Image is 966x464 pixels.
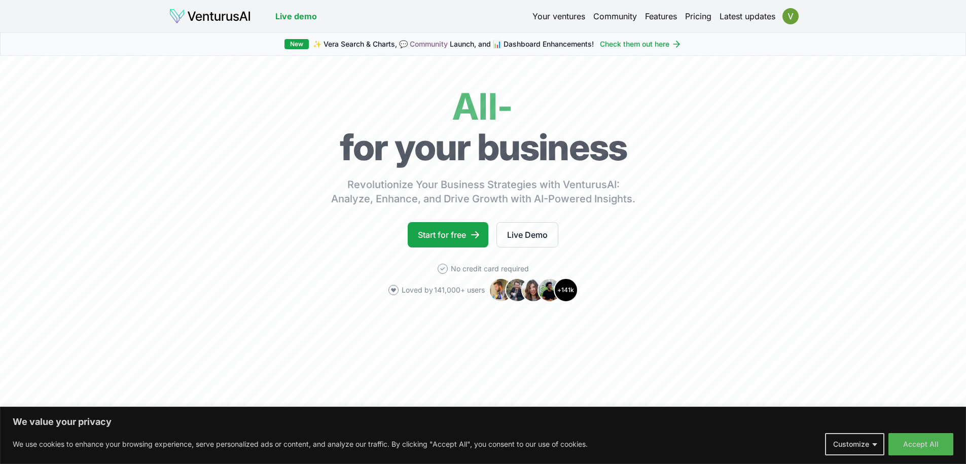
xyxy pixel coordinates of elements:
img: ACg8ocLAQqbb3afFwxzVAsbkIAoEtnb45Hj7pIIGM3-Z0VrMThJ_XQ=s96-c [782,8,799,24]
a: Your ventures [532,10,585,22]
span: ✨ Vera Search & Charts, 💬 Launch, and 📊 Dashboard Enhancements! [313,39,594,49]
a: Community [593,10,637,22]
button: Customize [825,433,884,455]
img: Avatar 2 [505,278,529,302]
a: Check them out here [600,39,682,49]
img: logo [169,8,251,24]
img: Avatar 4 [538,278,562,302]
a: Features [645,10,677,22]
p: We use cookies to enhance your browsing experience, serve personalized ads or content, and analyz... [13,438,588,450]
a: Latest updates [720,10,775,22]
a: Live Demo [496,222,558,247]
div: New [284,39,309,49]
a: Live demo [275,10,317,22]
a: Community [410,40,448,48]
p: We value your privacy [13,416,953,428]
button: Accept All [888,433,953,455]
a: Start for free [408,222,488,247]
img: Avatar 1 [489,278,513,302]
img: Avatar 3 [521,278,546,302]
a: Pricing [685,10,711,22]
